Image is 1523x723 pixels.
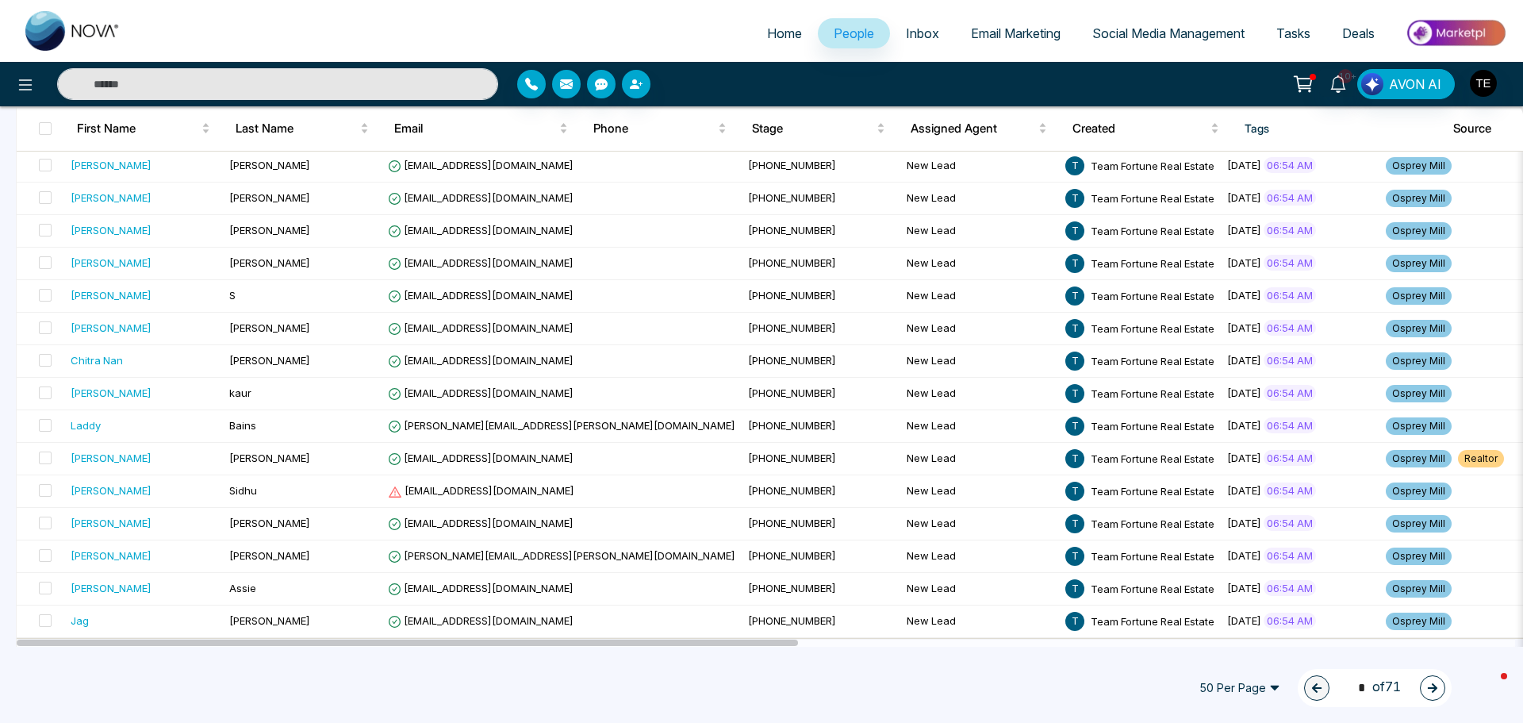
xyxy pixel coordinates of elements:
span: [DATE] [1227,452,1261,464]
span: Created [1072,119,1207,138]
span: Tasks [1276,25,1310,41]
span: [PERSON_NAME] [229,159,310,171]
span: [DATE] [1227,614,1261,627]
span: Team Fortune Real Estate [1091,191,1214,204]
span: [PHONE_NUMBER] [748,159,836,171]
iframe: Intercom live chat [1469,669,1507,707]
span: [DATE] [1227,289,1261,302]
span: T [1065,156,1084,175]
span: [PERSON_NAME] [229,549,310,562]
div: [PERSON_NAME] [71,157,152,173]
span: [PHONE_NUMBER] [748,517,836,529]
span: 06:54 AM [1264,613,1316,629]
td: New Lead [900,345,1059,378]
span: First Name [77,119,198,138]
span: Osprey Mill [1386,417,1452,435]
span: [DATE] [1227,256,1261,269]
span: S [229,289,236,302]
span: [PHONE_NUMBER] [748,484,836,497]
td: New Lead [900,606,1059,638]
span: Osprey Mill [1386,515,1452,533]
span: [DATE] [1227,484,1261,497]
a: Inbox [890,18,955,48]
span: Email [394,119,556,138]
span: 06:54 AM [1264,450,1316,466]
span: Osprey Mill [1386,352,1452,370]
div: [PERSON_NAME] [71,320,152,336]
td: New Lead [900,508,1059,540]
td: New Lead [900,183,1059,215]
span: [PHONE_NUMBER] [748,386,836,399]
span: Osprey Mill [1386,222,1452,240]
span: Team Fortune Real Estate [1091,256,1214,269]
th: Phone [581,106,739,151]
span: [DATE] [1227,517,1261,529]
td: New Lead [900,313,1059,345]
span: Osprey Mill [1386,320,1452,337]
span: [PERSON_NAME] [229,452,310,464]
div: [PERSON_NAME] [71,515,152,531]
span: [PHONE_NUMBER] [748,256,836,269]
img: Lead Flow [1361,73,1383,95]
a: Email Marketing [955,18,1076,48]
span: [EMAIL_ADDRESS][DOMAIN_NAME] [388,484,574,497]
img: Market-place.gif [1398,15,1513,51]
div: Jag [71,613,89,629]
span: 06:54 AM [1264,580,1316,596]
span: [EMAIL_ADDRESS][DOMAIN_NAME] [388,386,574,399]
span: [DATE] [1227,159,1261,171]
span: Team Fortune Real Estate [1091,289,1214,302]
button: AVON AI [1357,69,1455,99]
span: T [1065,352,1084,371]
div: [PERSON_NAME] [71,450,152,466]
span: Bains [229,419,256,432]
span: [DATE] [1227,582,1261,594]
span: Phone [593,119,715,138]
span: Osprey Mill [1386,385,1452,402]
span: [EMAIL_ADDRESS][DOMAIN_NAME] [388,452,574,464]
th: First Name [64,106,223,151]
span: 50 Per Page [1188,675,1291,701]
span: T [1065,514,1084,533]
span: [EMAIL_ADDRESS][DOMAIN_NAME] [388,614,574,627]
div: [PERSON_NAME] [71,483,152,498]
img: User Avatar [1470,70,1497,97]
span: 06:54 AM [1264,417,1316,433]
span: [PERSON_NAME] [229,191,310,204]
div: Chitra Nan [71,352,123,368]
span: T [1065,547,1084,566]
td: New Lead [900,248,1059,280]
span: [DATE] [1227,419,1261,432]
td: New Lead [900,280,1059,313]
span: [PHONE_NUMBER] [748,354,836,367]
span: Osprey Mill [1386,483,1452,500]
span: T [1065,287,1084,306]
span: [PHONE_NUMBER] [748,614,836,627]
span: AVON AI [1389,75,1441,94]
span: [DATE] [1227,549,1261,562]
span: Osprey Mill [1386,287,1452,305]
span: Stage [752,119,873,138]
span: [PERSON_NAME] [229,517,310,529]
span: T [1065,319,1084,338]
span: Osprey Mill [1386,548,1452,565]
span: [EMAIL_ADDRESS][DOMAIN_NAME] [388,517,574,529]
div: [PERSON_NAME] [71,385,152,401]
div: [PERSON_NAME] [71,580,152,596]
img: Nova CRM Logo [25,11,121,51]
th: Assigned Agent [898,106,1060,151]
span: 06:54 AM [1264,320,1316,336]
td: New Lead [900,475,1059,508]
span: [PHONE_NUMBER] [748,321,836,334]
span: [EMAIL_ADDRESS][DOMAIN_NAME] [388,224,574,237]
span: [DATE] [1227,321,1261,334]
span: 06:54 AM [1264,515,1316,531]
span: [PHONE_NUMBER] [748,452,836,464]
span: Email Marketing [971,25,1061,41]
span: [PHONE_NUMBER] [748,549,836,562]
span: Team Fortune Real Estate [1091,484,1214,497]
span: Osprey Mill [1386,580,1452,598]
span: T [1065,384,1084,403]
span: [PERSON_NAME] [229,614,310,627]
span: Team Fortune Real Estate [1091,386,1214,399]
